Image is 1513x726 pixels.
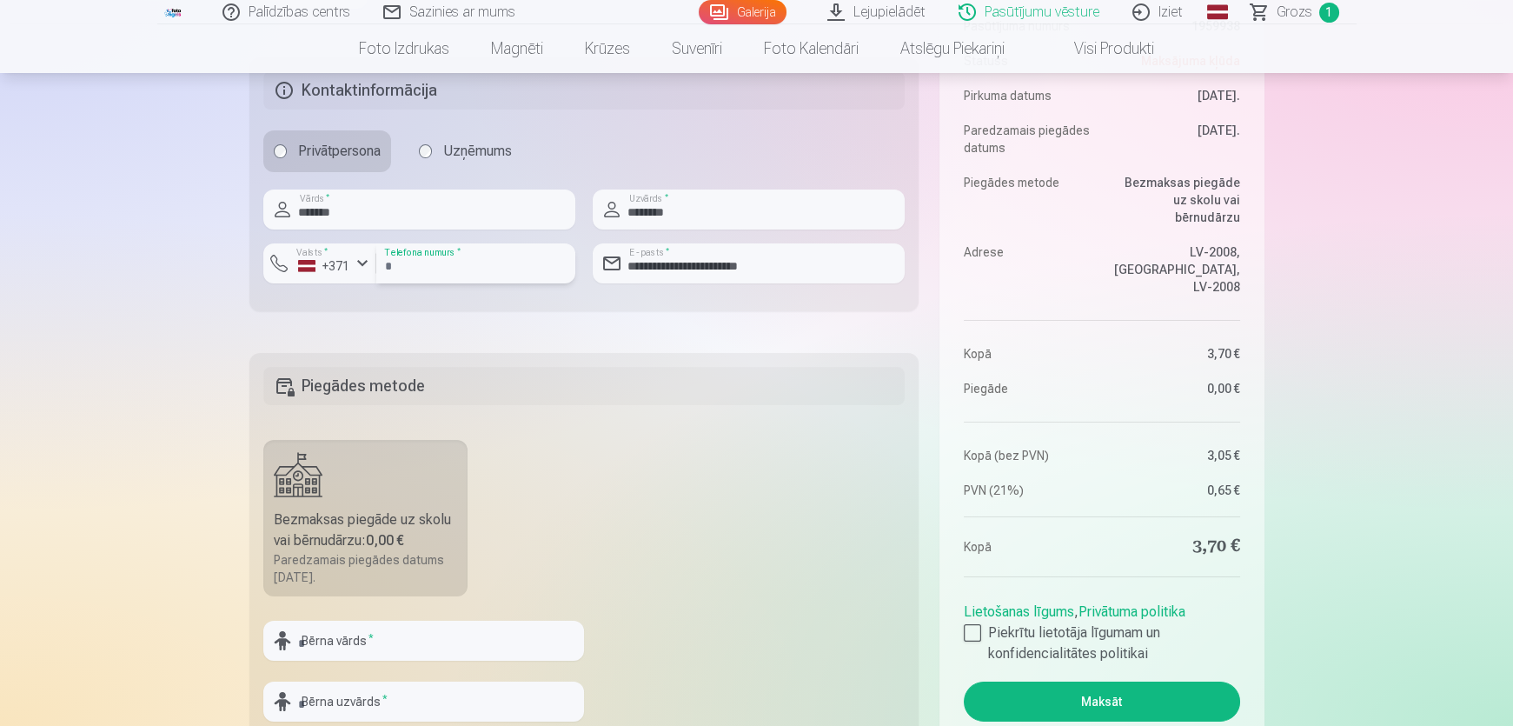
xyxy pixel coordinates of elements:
[1111,380,1240,397] dd: 0,00 €
[1078,603,1185,620] a: Privātuma politika
[964,87,1093,104] dt: Pirkuma datums
[879,24,1025,73] a: Atslēgu piekariņi
[1111,243,1240,296] dd: LV-2008, [GEOGRAPHIC_DATA], LV-2008
[964,595,1239,664] div: ,
[1319,3,1339,23] span: 1
[263,71,906,110] h5: Kontaktinformācija
[263,130,391,172] label: Privātpersona
[964,447,1093,464] dt: Kopā (bez PVN)
[1111,535,1240,559] dd: 3,70 €
[1111,174,1240,226] dd: Bezmaksas piegāde uz skolu vai bērnudārzu
[964,345,1093,363] dt: Kopā
[274,144,288,158] input: Privātpersona
[1111,447,1240,464] dd: 3,05 €
[263,367,906,405] h5: Piegādes metode
[964,380,1093,397] dt: Piegāde
[964,623,1239,664] label: Piekrītu lietotāja līgumam un konfidencialitātes politikai
[366,532,404,549] b: 0,00 €
[743,24,879,73] a: Foto kalendāri
[964,482,1093,499] dt: PVN (21%)
[1111,345,1240,363] dd: 3,70 €
[291,246,334,259] label: Valsts
[1111,87,1240,104] dd: [DATE].
[419,144,433,158] input: Uzņēmums
[274,510,458,551] div: Bezmaksas piegāde uz skolu vai bērnudārzu :
[164,7,183,17] img: /fa3
[964,174,1093,226] dt: Piegādes metode
[470,24,564,73] a: Magnēti
[964,535,1093,559] dt: Kopā
[564,24,651,73] a: Krūzes
[1025,24,1175,73] a: Visi produkti
[964,243,1093,296] dt: Adrese
[964,603,1074,620] a: Lietošanas līgums
[651,24,743,73] a: Suvenīri
[1111,482,1240,499] dd: 0,65 €
[274,551,458,586] div: Paredzamais piegādes datums [DATE].
[1277,2,1312,23] span: Grozs
[964,122,1093,157] dt: Paredzamais piegādes datums
[298,257,350,275] div: +371
[964,682,1239,722] button: Maksāt
[338,24,470,73] a: Foto izdrukas
[263,243,376,283] button: Valsts*+371
[408,130,522,172] label: Uzņēmums
[1111,122,1240,157] dd: [DATE].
